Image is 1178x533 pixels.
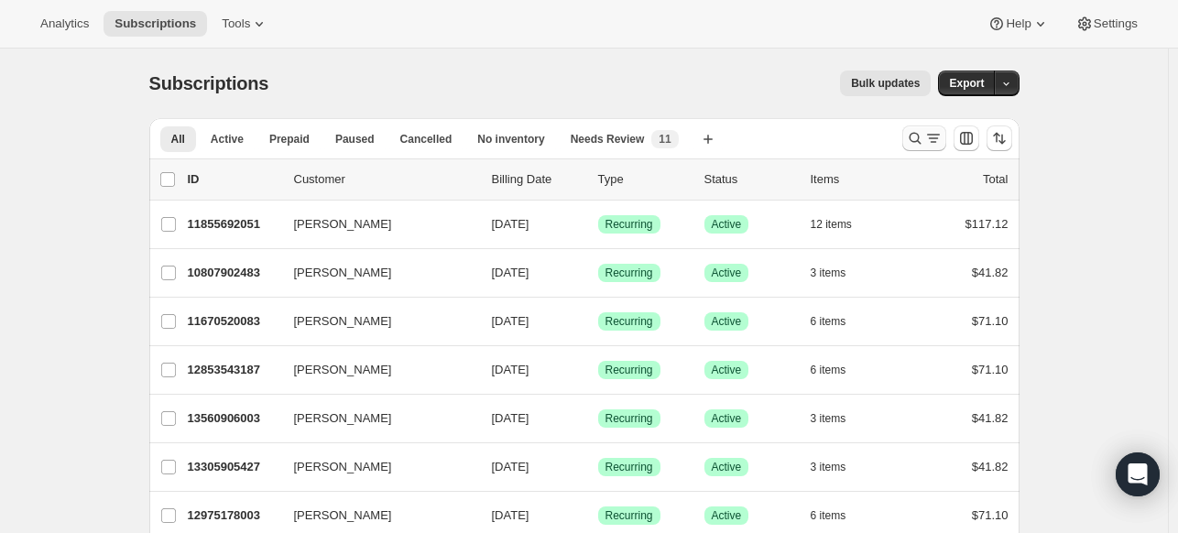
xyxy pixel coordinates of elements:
[811,212,872,237] button: 12 items
[335,132,375,147] span: Paused
[29,11,100,37] button: Analytics
[115,16,196,31] span: Subscriptions
[851,76,920,91] span: Bulk updates
[211,132,244,147] span: Active
[712,460,742,474] span: Active
[188,170,279,189] p: ID
[171,132,185,147] span: All
[983,170,1008,189] p: Total
[811,454,867,480] button: 3 items
[188,264,279,282] p: 10807902483
[1006,16,1031,31] span: Help
[492,314,529,328] span: [DATE]
[811,170,902,189] div: Items
[693,126,723,152] button: Create new view
[811,460,846,474] span: 3 items
[811,363,846,377] span: 6 items
[972,508,1009,522] span: $71.10
[949,76,984,91] span: Export
[605,460,653,474] span: Recurring
[211,11,279,37] button: Tools
[492,217,529,231] span: [DATE]
[840,71,931,96] button: Bulk updates
[188,503,1009,528] div: 12975178003[PERSON_NAME][DATE]SuccessRecurringSuccessActive6 items$71.10
[605,508,653,523] span: Recurring
[222,16,250,31] span: Tools
[598,170,690,189] div: Type
[712,266,742,280] span: Active
[283,501,466,530] button: [PERSON_NAME]
[283,452,466,482] button: [PERSON_NAME]
[294,215,392,234] span: [PERSON_NAME]
[811,411,846,426] span: 3 items
[712,411,742,426] span: Active
[188,312,279,331] p: 11670520083
[972,266,1009,279] span: $41.82
[1064,11,1149,37] button: Settings
[605,314,653,329] span: Recurring
[605,363,653,377] span: Recurring
[811,508,846,523] span: 6 items
[188,458,279,476] p: 13305905427
[188,361,279,379] p: 12853543187
[283,210,466,239] button: [PERSON_NAME]
[811,260,867,286] button: 3 items
[269,132,310,147] span: Prepaid
[938,71,995,96] button: Export
[605,266,653,280] span: Recurring
[283,258,466,288] button: [PERSON_NAME]
[712,217,742,232] span: Active
[902,125,946,151] button: Search and filter results
[188,170,1009,189] div: IDCustomerBilling DateTypeStatusItemsTotal
[811,217,852,232] span: 12 items
[492,170,584,189] p: Billing Date
[104,11,207,37] button: Subscriptions
[965,217,1009,231] span: $117.12
[283,355,466,385] button: [PERSON_NAME]
[712,314,742,329] span: Active
[294,264,392,282] span: [PERSON_NAME]
[294,312,392,331] span: [PERSON_NAME]
[294,458,392,476] span: [PERSON_NAME]
[972,363,1009,376] span: $71.10
[188,454,1009,480] div: 13305905427[PERSON_NAME][DATE]SuccessRecurringSuccessActive3 items$41.82
[972,411,1009,425] span: $41.82
[294,506,392,525] span: [PERSON_NAME]
[659,132,671,147] span: 11
[188,212,1009,237] div: 11855692051[PERSON_NAME][DATE]SuccessRecurringSuccessActive12 items$117.12
[972,460,1009,473] span: $41.82
[188,260,1009,286] div: 10807902483[PERSON_NAME][DATE]SuccessRecurringSuccessActive3 items$41.82
[1094,16,1138,31] span: Settings
[704,170,796,189] p: Status
[571,132,645,147] span: Needs Review
[492,508,529,522] span: [DATE]
[1116,452,1160,496] div: Open Intercom Messenger
[492,266,529,279] span: [DATE]
[712,363,742,377] span: Active
[149,73,269,93] span: Subscriptions
[477,132,544,147] span: No inventory
[492,363,529,376] span: [DATE]
[188,506,279,525] p: 12975178003
[188,309,1009,334] div: 11670520083[PERSON_NAME][DATE]SuccessRecurringSuccessActive6 items$71.10
[605,217,653,232] span: Recurring
[188,406,1009,431] div: 13560906003[PERSON_NAME][DATE]SuccessRecurringSuccessActive3 items$41.82
[976,11,1060,37] button: Help
[811,406,867,431] button: 3 items
[40,16,89,31] span: Analytics
[294,170,477,189] p: Customer
[294,361,392,379] span: [PERSON_NAME]
[954,125,979,151] button: Customize table column order and visibility
[811,309,867,334] button: 6 items
[605,411,653,426] span: Recurring
[400,132,453,147] span: Cancelled
[188,409,279,428] p: 13560906003
[811,266,846,280] span: 3 items
[811,357,867,383] button: 6 items
[188,215,279,234] p: 11855692051
[987,125,1012,151] button: Sort the results
[294,409,392,428] span: [PERSON_NAME]
[283,307,466,336] button: [PERSON_NAME]
[972,314,1009,328] span: $71.10
[283,404,466,433] button: [PERSON_NAME]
